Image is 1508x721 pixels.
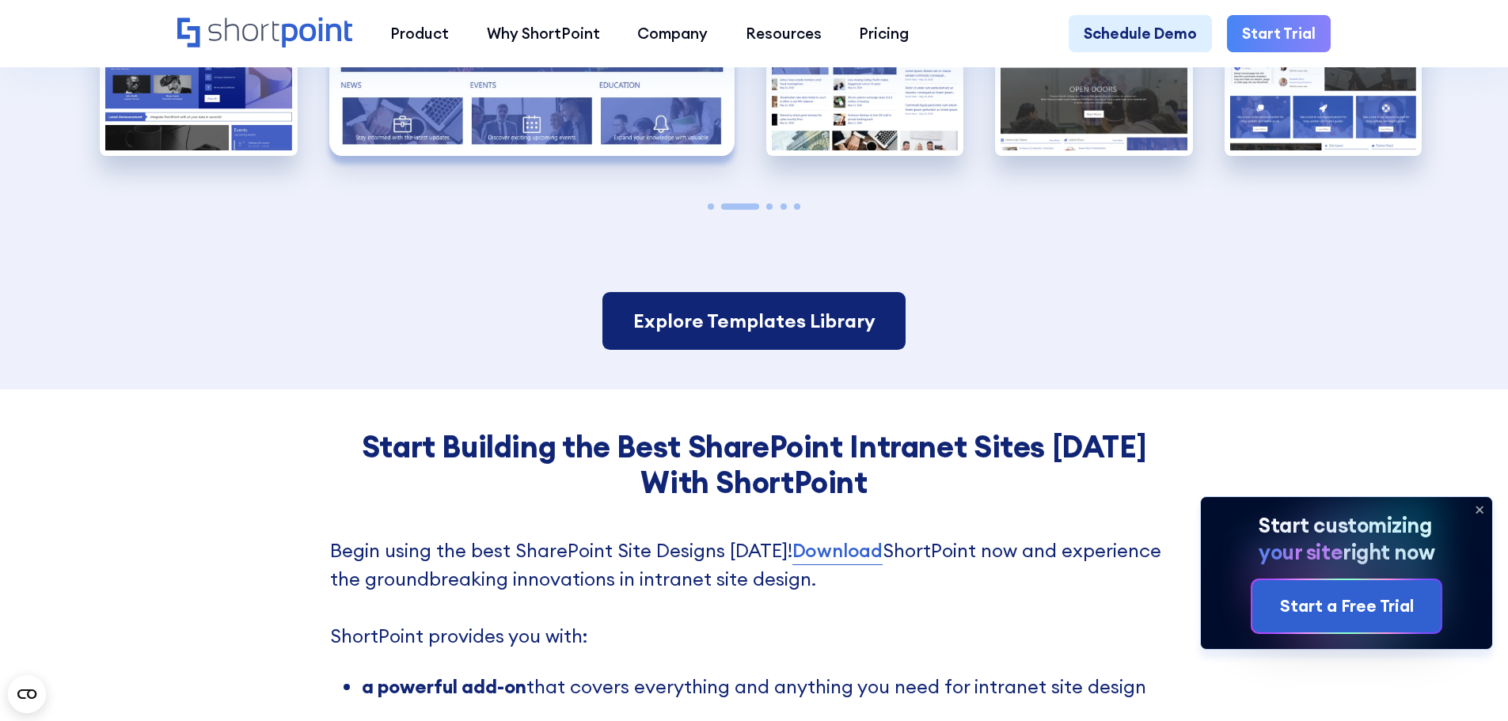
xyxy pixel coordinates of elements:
[371,15,468,53] a: Product
[1280,594,1414,619] div: Start a Free Trial
[330,429,1179,499] h3: Start Building the Best SharePoint Intranet Sites [DATE] With ShortPoint
[1429,645,1508,721] div: Chat-Widget
[637,22,708,45] div: Company
[1069,15,1212,53] a: Schedule Demo
[1227,15,1331,53] a: Start Trial
[727,15,841,53] a: Resources
[330,537,1179,650] p: Begin using the best SharePoint Site Designs [DATE]! ShortPoint now and experience the groundbrea...
[841,15,929,53] a: Pricing
[487,22,600,45] div: Why ShortPoint
[468,15,619,53] a: Why ShortPoint
[362,674,526,698] strong: a powerful add-on
[390,22,449,45] div: Product
[8,675,46,713] button: Open CMP widget
[177,17,352,50] a: Home
[766,203,773,210] span: Go to slide 3
[792,537,883,565] a: Download
[781,203,787,210] span: Go to slide 4
[708,203,714,210] span: Go to slide 1
[362,673,1179,701] li: that covers everything and anything you need for intranet site design
[794,203,800,210] span: Go to slide 5
[618,15,727,53] a: Company
[859,22,909,45] div: Pricing
[1252,580,1441,632] a: Start a Free Trial
[746,22,822,45] div: Resources
[1429,645,1508,721] iframe: Chat Widget
[721,203,759,210] span: Go to slide 2
[602,292,905,351] a: Explore Templates Library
